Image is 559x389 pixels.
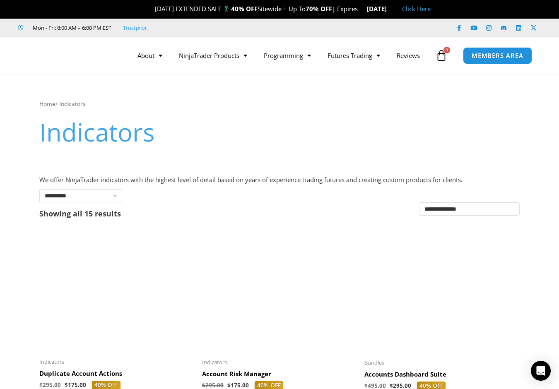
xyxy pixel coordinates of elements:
[255,46,319,65] a: Programming
[148,6,154,12] img: 🎉
[39,210,121,217] p: Showing all 15 results
[319,46,388,65] a: Futures Trading
[419,202,520,216] select: Shop order
[31,23,111,33] span: Mon - Fri: 8:00 AM – 6:00 PM EST
[423,43,460,67] a: 0
[227,382,231,389] span: $
[39,174,520,186] p: We offer NinjaTrader indicators with the highest level of detail based on years of experience tra...
[39,98,520,109] nav: Breadcrumb
[202,231,357,354] img: Account Risk Manager
[39,100,55,108] a: Home
[39,381,61,389] bdi: 295.00
[388,46,428,65] a: Reviews
[123,23,147,33] a: Trustpilot
[39,358,194,365] span: Indicators
[364,370,519,379] h2: Accounts Dashboard Suite
[364,370,519,382] a: Accounts Dashboard Suite
[364,359,519,366] span: Bundles
[359,6,365,12] img: ⌛
[202,382,224,389] bdi: 295.00
[39,381,43,389] span: $
[202,370,357,381] a: Account Risk Manager
[129,46,433,65] nav: Menu
[23,41,112,70] img: LogoAI | Affordable Indicators – NinjaTrader
[443,47,450,53] span: 0
[65,381,86,389] bdi: 175.00
[402,5,431,13] a: Click Here
[364,231,519,354] img: Accounts Dashboard Suite
[202,382,205,389] span: $
[202,359,357,366] span: Indicators
[227,382,249,389] bdi: 175.00
[472,53,523,59] span: MEMBERS AREA
[39,370,194,381] a: Duplicate Account Actions
[65,381,68,389] span: $
[146,5,366,13] span: [DATE] EXTENDED SALE 🏌️‍♂️ Sitewide + Up To | Expires
[171,46,255,65] a: NinjaTrader Products
[129,46,171,65] a: About
[39,370,194,378] h2: Duplicate Account Actions
[39,231,194,353] img: Duplicate Account Actions
[463,47,532,64] a: MEMBERS AREA
[387,6,393,12] img: 🏭
[202,370,357,378] h2: Account Risk Manager
[231,5,258,13] strong: 40% OFF
[531,361,551,381] div: Open Intercom Messenger
[39,115,520,149] h1: Indicators
[367,5,394,13] strong: [DATE]
[306,5,332,13] strong: 70% OFF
